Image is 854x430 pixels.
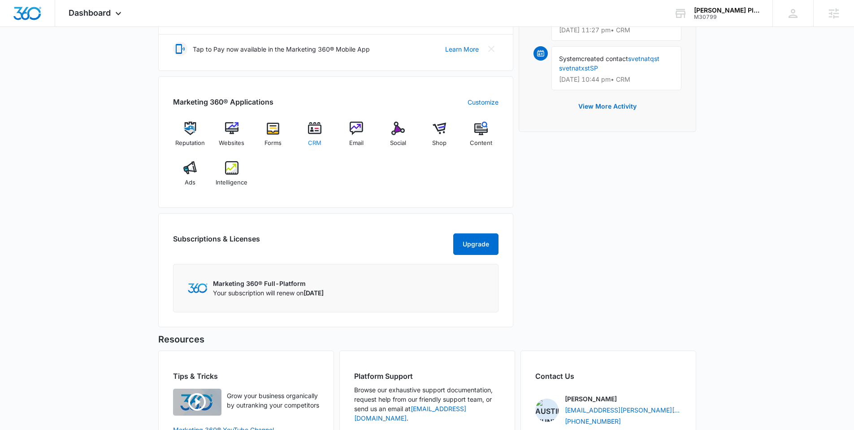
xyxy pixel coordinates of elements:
a: Intelligence [214,161,249,193]
span: CRM [308,139,321,148]
a: Websites [214,122,249,154]
span: Forms [264,139,282,148]
span: [DATE] [303,289,324,297]
a: Reputation [173,122,208,154]
span: Shop [432,139,447,148]
p: Your subscription will renew on [213,288,324,298]
h2: Platform Support [354,371,500,382]
span: System [559,55,581,62]
span: Content [470,139,492,148]
a: CRM [298,122,332,154]
p: [DATE] 10:44 pm • CRM [559,76,674,83]
button: Close [484,42,499,56]
span: Dashboard [69,8,111,18]
span: created contact [581,55,628,62]
a: Shop [422,122,457,154]
div: account name [694,7,759,14]
a: Social [381,122,415,154]
a: [PHONE_NUMBER] [565,417,621,426]
h2: Contact Us [535,371,681,382]
span: Ads [185,178,195,187]
p: Marketing 360® Full-Platform [213,279,324,288]
p: Grow your business organically by outranking your competitors [227,391,319,410]
h5: Resources [158,333,696,346]
div: account id [694,14,759,20]
h2: Subscriptions & Licenses [173,233,260,251]
p: Tap to Pay now available in the Marketing 360® Mobile App [193,44,370,54]
span: Social [390,139,406,148]
p: Browse our exhaustive support documentation, request help from our friendly support team, or send... [354,385,500,423]
span: Intelligence [216,178,247,187]
a: [EMAIL_ADDRESS][PERSON_NAME][DOMAIN_NAME] [565,405,681,415]
button: Upgrade [453,233,499,255]
span: Email [349,139,364,148]
a: Content [464,122,499,154]
img: Quick Overview Video [173,389,221,416]
p: [DATE] 11:27 pm • CRM [559,27,674,33]
span: Reputation [175,139,205,148]
button: View More Activity [569,96,646,117]
a: Customize [468,97,499,107]
h2: Marketing 360® Applications [173,97,273,107]
p: [PERSON_NAME] [565,394,617,404]
a: Email [339,122,374,154]
img: Marketing 360 Logo [188,283,208,293]
h2: Tips & Tricks [173,371,319,382]
a: Learn More [445,44,479,54]
a: Ads [173,161,208,193]
span: Websites [219,139,244,148]
a: Forms [256,122,290,154]
img: Austin Hunt [535,399,559,422]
